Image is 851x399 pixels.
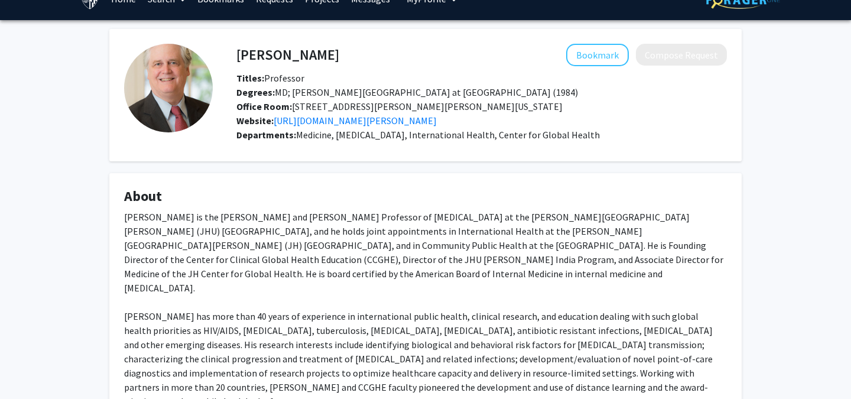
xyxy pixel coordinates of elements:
[636,44,727,66] button: Compose Request to Bob Bollinger
[9,346,50,390] iframe: Chat
[236,100,563,112] span: [STREET_ADDRESS][PERSON_NAME][PERSON_NAME][US_STATE]
[236,86,578,98] span: MD; [PERSON_NAME][GEOGRAPHIC_DATA] at [GEOGRAPHIC_DATA] (1984)
[124,44,213,132] img: Profile Picture
[566,44,629,66] button: Add Bob Bollinger to Bookmarks
[236,129,296,141] b: Departments:
[236,72,304,84] span: Professor
[274,115,437,126] a: Opens in a new tab
[236,44,339,66] h4: [PERSON_NAME]
[236,115,274,126] b: Website:
[124,188,727,205] h4: About
[236,86,275,98] b: Degrees:
[236,100,292,112] b: Office Room:
[236,72,264,84] b: Titles:
[296,129,600,141] span: Medicine, [MEDICAL_DATA], International Health, Center for Global Health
